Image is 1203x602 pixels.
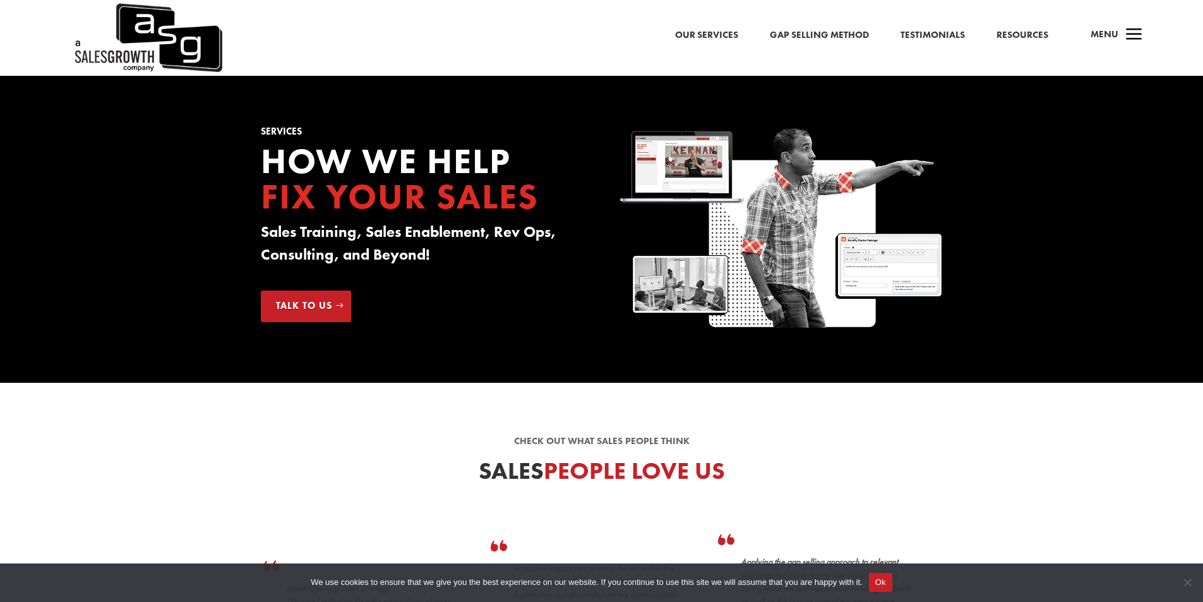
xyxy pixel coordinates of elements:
[261,459,943,490] h2: Sales
[1181,576,1194,589] span: No
[261,127,583,143] h1: Services
[869,573,892,592] button: Ok
[261,174,539,219] span: Fix your Sales
[901,27,965,44] a: Testimonials
[261,291,351,322] a: Talk to Us
[261,143,583,220] h2: How we Help
[544,455,725,486] span: People Love Us
[620,127,942,332] img: Sales Growth Keenan
[261,220,583,272] h3: Sales Training, Sales Enablement, Rev Ops, Consulting, and Beyond!
[675,27,738,44] a: Our Services
[1091,28,1118,40] span: Menu
[997,27,1048,44] a: Resources
[311,576,862,589] span: We use cookies to ensure that we give you the best experience on our website. If you continue to ...
[261,434,943,449] p: Check out what sales people think
[1122,23,1147,48] span: a
[770,27,869,44] a: Gap Selling Method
